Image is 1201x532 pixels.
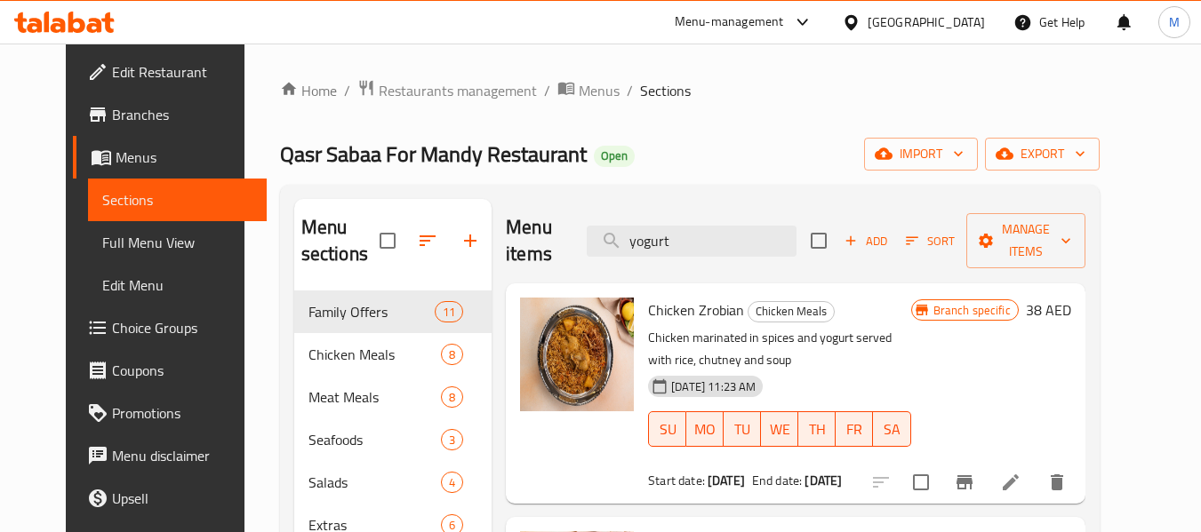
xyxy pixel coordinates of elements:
span: 3 [442,432,462,449]
div: items [441,344,463,365]
button: WE [761,411,798,447]
div: Salads4 [294,461,492,504]
h2: Menu sections [301,214,380,267]
span: Sort items [894,227,966,255]
a: Full Menu View [88,221,267,264]
span: Edit Restaurant [112,61,252,83]
a: Menu disclaimer [73,434,267,477]
button: Manage items [966,213,1085,268]
span: Menus [579,80,620,101]
span: Start date: [648,469,705,492]
span: Sections [640,80,691,101]
a: Restaurants management [357,79,537,102]
span: Seafoods [308,429,441,450]
span: Promotions [112,402,252,424]
span: Menu disclaimer [112,445,252,466]
button: FR [836,411,873,447]
span: Chicken Meals [749,301,834,322]
span: Branch specific [926,302,1018,319]
input: search [587,226,797,257]
span: SA [880,417,903,442]
div: Open [594,146,635,167]
li: / [544,80,550,101]
span: Menus [116,147,252,168]
div: Chicken Meals8 [294,333,492,376]
span: TH [805,417,829,442]
h6: 38 AED [1026,298,1071,322]
span: TU [731,417,754,442]
a: Edit Restaurant [73,51,267,93]
b: [DATE] [805,469,842,492]
span: Coupons [112,360,252,381]
a: Menus [557,79,620,102]
div: [GEOGRAPHIC_DATA] [868,12,985,32]
button: delete [1036,461,1078,504]
span: 8 [442,389,462,406]
p: Chicken marinated in spices and yogurt served with rice, chutney and soup [648,327,910,371]
div: Meat Meals8 [294,376,492,418]
button: TU [724,411,761,447]
span: 11 [436,304,462,321]
span: End date: [752,469,802,492]
span: WE [768,417,791,442]
a: Choice Groups [73,306,267,349]
button: SU [648,411,686,447]
span: M [1169,12,1180,32]
div: Family Offers11 [294,290,492,333]
span: MO [693,417,717,442]
a: Promotions [73,392,267,434]
span: Branches [112,104,252,125]
span: Restaurants management [379,80,537,101]
span: Chicken Zrobian [648,297,744,323]
a: Branches [73,93,267,136]
a: Menus [73,136,267,179]
span: export [999,143,1085,165]
span: [DATE] 11:23 AM [664,378,763,395]
span: import [878,143,964,165]
li: / [344,80,350,101]
span: Open [594,148,635,163]
div: items [435,301,463,322]
div: Seafoods3 [294,418,492,461]
div: Chicken Meals [748,301,835,322]
span: 4 [442,474,462,491]
span: FR [843,417,866,442]
span: Sections [102,189,252,210]
button: MO [686,411,724,447]
span: Select section [800,222,837,259]
span: Edit Menu [102,274,252,296]
button: import [864,138,978,171]
span: SU [656,417,679,442]
button: TH [798,411,836,447]
a: Home [280,80,337,101]
div: Menu-management [675,12,784,33]
span: Select to update [902,464,940,501]
span: Family Offers [308,301,435,322]
span: Qasr Sabaa For Mandy Restaurant [280,134,587,174]
a: Coupons [73,349,267,392]
span: Sort [906,231,955,251]
span: Add [842,231,890,251]
span: Choice Groups [112,317,252,338]
button: Sort [901,227,959,255]
span: 8 [442,346,462,363]
span: Add item [837,227,894,255]
a: Sections [88,179,267,221]
span: Meat Meals [308,386,441,408]
nav: breadcrumb [280,79,1100,102]
button: Add [837,227,894,255]
span: Upsell [112,488,252,509]
button: Branch-specific-item [943,461,986,504]
button: SA [873,411,910,447]
div: items [441,386,463,408]
span: Manage items [981,218,1071,263]
a: Edit Menu [88,264,267,306]
div: items [441,429,463,450]
button: export [985,138,1100,171]
span: Full Menu View [102,232,252,253]
div: items [441,472,463,493]
span: Salads [308,472,441,493]
b: [DATE] [708,469,745,492]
